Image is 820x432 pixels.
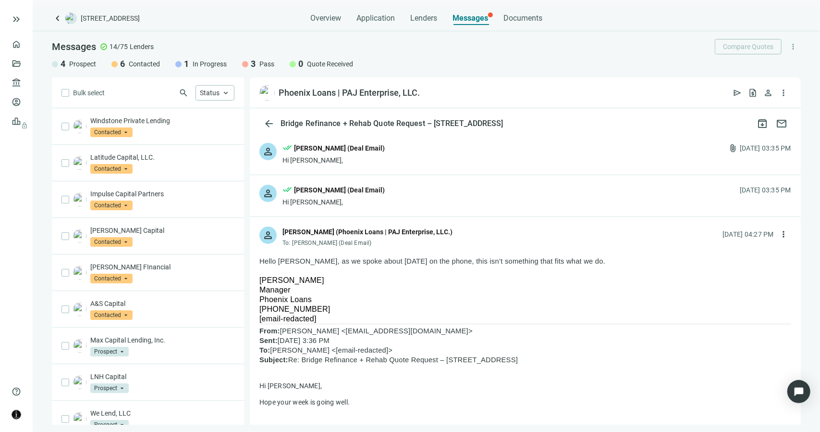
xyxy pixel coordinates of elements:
[90,347,129,356] span: Prospect
[279,119,505,128] div: Bridge Refinance + Rehab Quote Request – [STREET_ADDRESS]
[748,88,758,98] span: request_quote
[73,88,105,98] span: Bulk select
[293,240,372,246] span: [PERSON_NAME] (Deal Email)
[90,383,129,393] span: Prospect
[90,372,234,381] p: LNH Capital
[789,42,797,51] span: more_vert
[753,114,772,133] button: archive
[728,143,738,153] span: attach_file
[722,229,774,240] div: [DATE] 04:27 PM
[90,152,234,162] p: Latitude Capital, LLC.
[90,237,133,247] span: Contacted
[356,13,395,23] span: Application
[65,13,77,24] img: deal-logo
[763,88,773,98] span: person
[410,13,437,23] span: Lenders
[90,262,234,272] p: [PERSON_NAME] FInancial
[12,410,21,419] img: avatar
[130,42,154,51] span: Lenders
[73,229,86,243] img: 9fe15743-b74c-40c5-8336-23aa1cef540e
[221,89,230,97] span: keyboard_arrow_up
[179,88,188,98] span: search
[259,114,279,133] button: arrow_back
[282,185,292,197] span: done_all
[90,299,234,308] p: A&S Capital
[110,42,128,51] span: 14/75
[52,13,63,24] a: keyboard_arrow_left
[90,189,234,199] p: Impulse Capital Partners
[279,87,420,99] div: Phoenix Loans | PAJ Enterprise, LLC.
[73,303,86,316] img: d85495f7-c96e-4b86-831c-77e9c9769fbd
[90,127,133,137] span: Contacted
[733,88,742,98] span: send
[120,58,125,70] span: 6
[503,13,542,23] span: Documents
[263,118,275,129] span: arrow_back
[81,13,140,23] span: [STREET_ADDRESS]
[760,85,776,101] button: person
[90,408,234,418] p: We Lend, LLC
[259,85,275,101] img: 011c33fc-cb69-43b7-85ef-7a85b699f724
[90,274,133,283] span: Contacted
[100,43,108,51] span: check_circle
[282,239,453,247] div: To:
[262,229,274,241] span: person
[73,156,86,170] img: 73953b66-b46a-4d3b-b744-4a2207e4f75a
[282,155,385,165] div: Hi [PERSON_NAME],
[282,227,453,237] div: [PERSON_NAME] (Phoenix Loans | PAJ Enterprise, LLC.)
[73,120,86,133] img: 8e3ff323-357c-4b3b-ab89-305c08e72d72
[740,143,791,153] div: [DATE] 03:35 PM
[745,85,760,101] button: request_quote
[193,59,227,69] span: In Progress
[184,58,189,70] span: 1
[73,339,86,353] img: a36a8c80-35ff-4e26-94e7-6dea90dc31f3
[90,335,234,345] p: Max Capital Lending, Inc.
[262,146,274,157] span: person
[453,13,488,23] span: Messages
[90,226,234,235] p: [PERSON_NAME] Capital
[200,89,220,97] span: Status
[776,227,791,242] button: more_vert
[730,85,745,101] button: send
[757,118,768,129] span: archive
[307,59,353,69] span: Quote Received
[772,114,791,133] button: mail
[776,118,787,129] span: mail
[52,41,96,52] span: Messages
[90,420,129,430] span: Prospect
[251,58,256,70] span: 3
[90,201,133,210] span: Contacted
[298,58,303,70] span: 0
[282,197,385,207] div: Hi [PERSON_NAME],
[294,143,385,153] div: [PERSON_NAME] (Deal Email)
[787,380,810,403] div: Open Intercom Messenger
[90,116,234,126] p: Windstone Private Lending
[779,88,788,98] span: more_vert
[779,229,788,239] span: more_vert
[740,185,791,195] div: [DATE] 03:35 PM
[73,266,86,280] img: 655a01ac-4748-4068-a857-3cfdf6440bdc
[61,58,65,70] span: 4
[776,85,791,101] button: more_vert
[294,185,385,195] div: [PERSON_NAME] (Deal Email)
[90,310,133,320] span: Contacted
[12,387,21,396] span: help
[11,13,22,25] button: keyboard_double_arrow_right
[90,164,133,174] span: Contacted
[785,39,801,54] button: more_vert
[73,376,86,389] img: 752a897e-854d-42ee-ac89-eef40fbc2bb9
[282,143,292,155] span: done_all
[715,39,782,54] button: Compare Quotes
[73,412,86,426] img: 8f695258-3e4c-43a3-bd41-48e8a58b6706
[310,13,341,23] span: Overview
[259,59,274,69] span: Pass
[262,188,274,199] span: person
[69,59,96,69] span: Prospect
[129,59,160,69] span: Contacted
[73,193,86,206] img: eac9bcc8-8a13-4e58-bd51-c55912d43eb9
